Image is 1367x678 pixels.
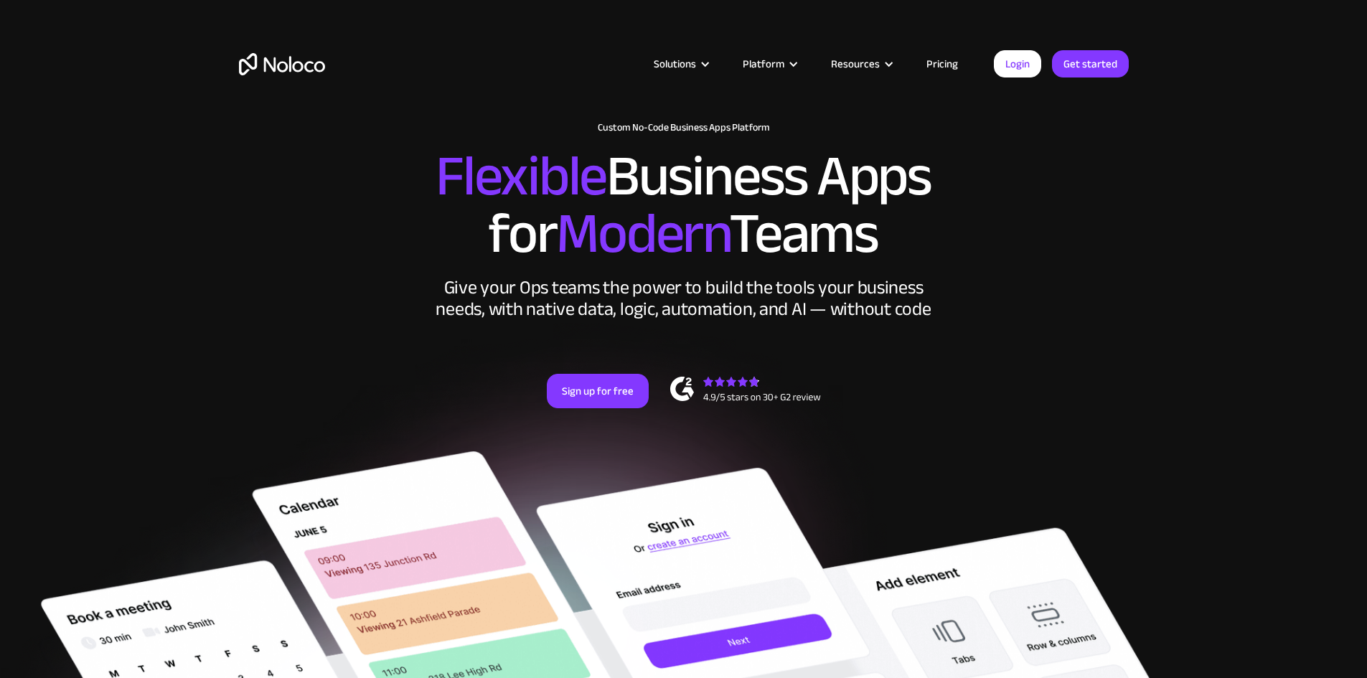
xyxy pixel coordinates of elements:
h2: Business Apps for Teams [239,148,1129,263]
div: Solutions [654,55,696,73]
div: Solutions [636,55,725,73]
a: Pricing [908,55,976,73]
div: Platform [725,55,813,73]
div: Resources [831,55,880,73]
span: Modern [556,180,729,287]
a: home [239,53,325,75]
span: Flexible [436,123,606,230]
div: Platform [743,55,784,73]
a: Sign up for free [547,374,649,408]
div: Give your Ops teams the power to build the tools your business needs, with native data, logic, au... [433,277,935,320]
a: Get started [1052,50,1129,77]
a: Login [994,50,1041,77]
div: Resources [813,55,908,73]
